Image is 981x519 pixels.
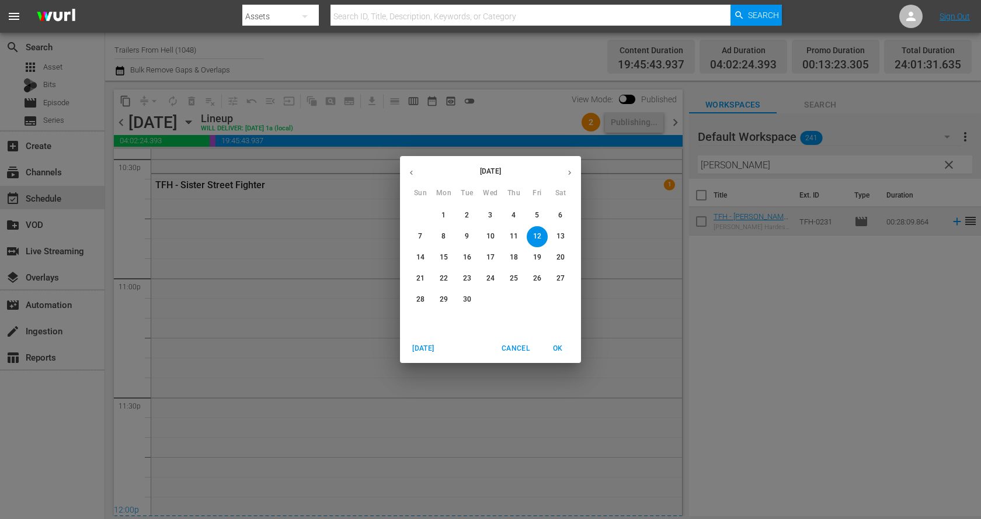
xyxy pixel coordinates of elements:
[416,295,425,305] p: 28
[556,274,565,283] p: 27
[550,268,571,289] button: 27
[7,9,21,23] span: menu
[433,268,454,289] button: 22
[480,247,501,268] button: 17
[497,339,534,358] button: Cancel
[440,295,448,305] p: 29
[510,252,518,262] p: 18
[463,252,471,262] p: 16
[510,231,518,241] p: 11
[410,226,431,247] button: 7
[550,247,571,268] button: 20
[440,252,448,262] p: 15
[440,274,448,283] p: 22
[463,295,471,305] p: 30
[527,226,548,247] button: 12
[480,205,501,226] button: 3
[465,210,469,220] p: 2
[533,252,541,262] p: 19
[463,274,471,283] p: 23
[457,289,478,310] button: 30
[457,188,478,199] span: Tue
[503,247,524,268] button: 18
[533,274,541,283] p: 26
[535,210,539,220] p: 5
[433,289,454,310] button: 29
[433,226,454,247] button: 8
[527,268,548,289] button: 26
[488,210,492,220] p: 3
[405,339,442,358] button: [DATE]
[503,268,524,289] button: 25
[503,188,524,199] span: Thu
[527,247,548,268] button: 19
[486,231,495,241] p: 10
[410,289,431,310] button: 28
[556,231,565,241] p: 13
[416,274,425,283] p: 21
[465,231,469,241] p: 9
[457,226,478,247] button: 9
[503,226,524,247] button: 11
[550,205,571,226] button: 6
[550,188,571,199] span: Sat
[410,268,431,289] button: 21
[409,342,437,355] span: [DATE]
[480,188,501,199] span: Wed
[28,3,84,30] img: ans4CAIJ8jUAAAAAAAAAAAAAAAAAAAAAAAAgQb4GAAAAAAAAAAAAAAAAAAAAAAAAJMjXAAAAAAAAAAAAAAAAAAAAAAAAgAT5G...
[550,226,571,247] button: 13
[416,252,425,262] p: 14
[486,252,495,262] p: 17
[940,12,970,21] a: Sign Out
[510,274,518,283] p: 25
[544,342,572,355] span: OK
[410,247,431,268] button: 14
[558,210,562,220] p: 6
[480,268,501,289] button: 24
[486,274,495,283] p: 24
[433,247,454,268] button: 15
[480,226,501,247] button: 10
[527,205,548,226] button: 5
[457,205,478,226] button: 2
[556,252,565,262] p: 20
[423,166,558,177] p: [DATE]
[512,210,516,220] p: 4
[748,5,779,26] span: Search
[410,188,431,199] span: Sun
[433,188,454,199] span: Mon
[457,247,478,268] button: 16
[457,268,478,289] button: 23
[418,231,422,241] p: 7
[533,231,541,241] p: 12
[433,205,454,226] button: 1
[503,205,524,226] button: 4
[539,339,576,358] button: OK
[441,231,446,241] p: 8
[527,188,548,199] span: Fri
[502,342,530,355] span: Cancel
[441,210,446,220] p: 1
